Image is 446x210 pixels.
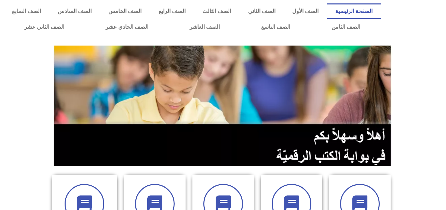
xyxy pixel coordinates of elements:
[85,19,169,35] a: الصف الحادي عشر
[3,19,85,35] a: الصف الثاني عشر
[3,3,49,19] a: الصف السابع
[327,3,381,19] a: الصفحة الرئيسية
[311,19,381,35] a: الصف الثامن
[284,3,327,19] a: الصف الأول
[100,3,150,19] a: الصف الخامس
[169,19,240,35] a: الصف العاشر
[194,3,240,19] a: الصف الثالث
[150,3,194,19] a: الصف الرابع
[49,3,100,19] a: الصف السادس
[240,3,284,19] a: الصف الثاني
[241,19,311,35] a: الصف التاسع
